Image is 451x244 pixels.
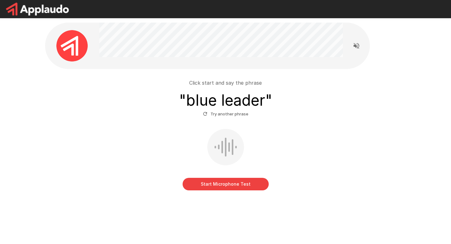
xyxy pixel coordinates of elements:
[350,40,363,52] button: Read questions aloud
[183,178,269,190] button: Start Microphone Test
[189,79,262,87] p: Click start and say the phrase
[179,92,272,109] h3: " blue leader "
[56,30,88,61] img: applaudo_avatar.png
[201,109,250,119] button: Try another phrase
